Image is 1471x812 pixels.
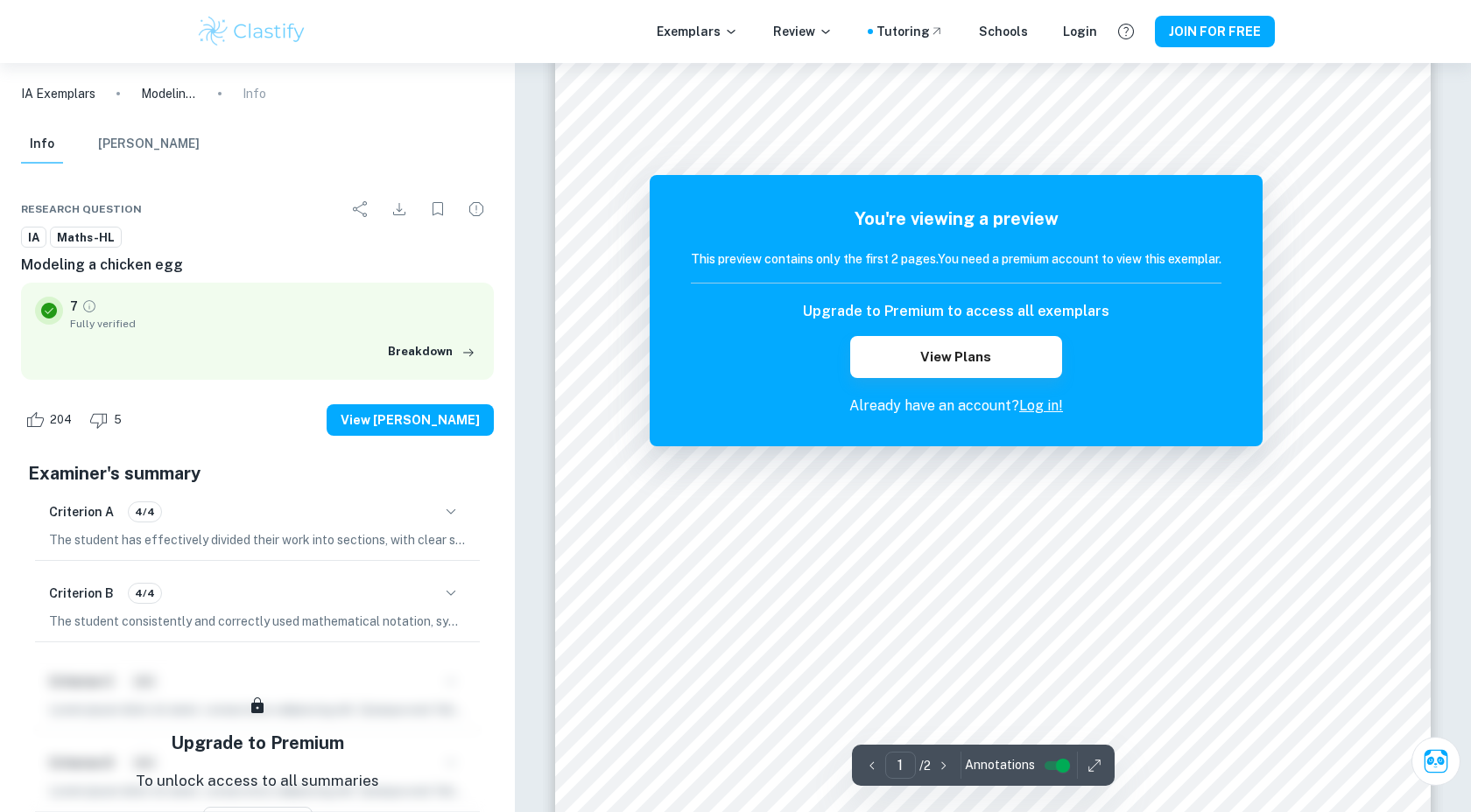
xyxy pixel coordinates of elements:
[21,255,494,276] h6: Modeling a chicken egg
[919,756,931,775] p: / 2
[49,530,466,549] p: The student has effectively divided their work into sections, with clear subdivisions in the body...
[49,502,114,521] h6: Criterion A
[691,395,1221,416] p: Already have an account?
[876,22,944,41] a: Tutoring
[965,756,1035,774] span: Annotations
[327,404,494,436] button: View [PERSON_NAME]
[1155,16,1275,47] button: JOIN FOR FREE
[773,22,833,41] p: Review
[1111,17,1141,46] button: Help and Feedback
[1019,397,1063,414] a: Log in!
[136,770,379,793] p: To unlock access to all summaries
[1411,737,1460,786] button: Ask Clai
[382,192,417,227] div: Download
[691,206,1221,232] h5: You're viewing a preview
[50,227,122,248] a: Maths-HL
[49,584,114,603] h6: Criterion B
[691,249,1221,269] h6: This preview contains only the first 2 pages. You need a premium account to view this exemplar.
[129,585,161,601] span: 4/4
[51,229,121,247] span: Maths-HL
[49,612,466,631] p: The student consistently and correctly used mathematical notation, symbols, and terminology. Comp...
[21,201,142,217] span: Research question
[28,460,487,486] h5: Examiner's summary
[21,84,95,103] a: IA Exemplars
[196,14,307,49] img: Clastify logo
[343,192,378,227] div: Share
[129,504,161,520] span: 4/4
[70,316,480,332] span: Fully verified
[243,84,266,103] p: Info
[98,125,200,164] button: [PERSON_NAME]
[70,297,78,316] p: 7
[85,406,131,434] div: Dislike
[1063,22,1097,41] a: Login
[384,339,480,365] button: Breakdown
[459,192,494,227] div: Report issue
[171,730,344,756] h5: Upgrade to Premium
[22,229,46,247] span: IA
[21,227,46,248] a: IA
[979,22,1028,41] a: Schools
[657,22,738,41] p: Exemplars
[40,411,81,429] span: 204
[21,406,81,434] div: Like
[81,298,97,314] a: Grade fully verified
[141,84,197,103] p: Modeling a chicken egg
[850,336,1062,378] button: View Plans
[104,411,131,429] span: 5
[21,125,63,164] button: Info
[803,301,1109,322] h6: Upgrade to Premium to access all exemplars
[420,192,455,227] div: Bookmark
